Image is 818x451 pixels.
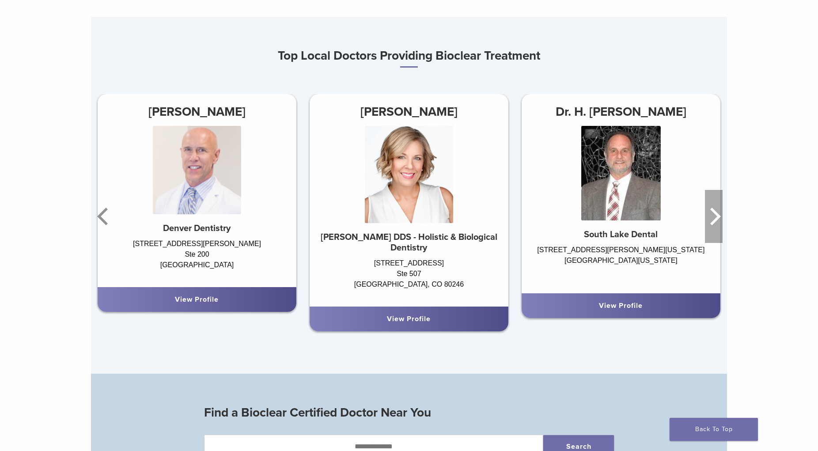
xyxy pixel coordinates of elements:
h3: Find a Bioclear Certified Doctor Near You [204,402,614,423]
img: Dr. H. Scott Stewart [581,126,661,220]
img: Dr. Guy Grabiak [153,126,241,214]
img: Dr. Sharon Dickerson [365,126,453,223]
strong: [PERSON_NAME] DDS - Holistic & Biological Dentistry [321,232,497,253]
h3: [PERSON_NAME] [310,101,508,122]
h3: Top Local Doctors Providing Bioclear Treatment [91,45,727,68]
div: [STREET_ADDRESS][PERSON_NAME] Ste 200 [GEOGRAPHIC_DATA] [98,239,296,278]
button: Previous [95,190,113,243]
strong: South Lake Dental [584,229,658,240]
h3: [PERSON_NAME] [98,101,296,122]
a: View Profile [175,295,219,304]
a: View Profile [387,315,431,323]
button: Next [705,190,723,243]
h3: Dr. H. [PERSON_NAME] [522,101,720,122]
div: [STREET_ADDRESS] Ste 507 [GEOGRAPHIC_DATA], CO 80246 [310,258,508,298]
a: View Profile [599,301,643,310]
a: Back To Top [670,418,758,441]
div: [STREET_ADDRESS][PERSON_NAME][US_STATE] [GEOGRAPHIC_DATA][US_STATE] [522,245,720,284]
strong: Denver Dentistry [163,223,231,234]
